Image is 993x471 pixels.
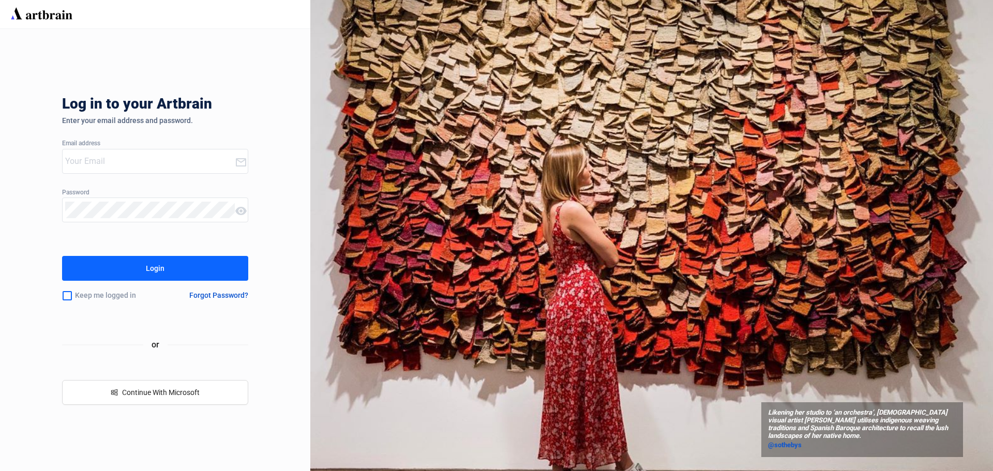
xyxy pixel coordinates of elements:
[143,338,168,351] span: or
[111,389,118,396] span: windows
[62,380,248,405] button: windowsContinue With Microsoft
[62,285,164,307] div: Keep me logged in
[62,256,248,281] button: Login
[65,153,235,170] input: Your Email
[62,140,248,147] div: Email address
[62,116,248,125] div: Enter your email address and password.
[768,440,956,450] a: @sothebys
[122,388,200,397] span: Continue With Microsoft
[146,260,164,277] div: Login
[768,441,802,449] span: @sothebys
[62,189,248,196] div: Password
[62,96,372,116] div: Log in to your Artbrain
[189,291,248,299] div: Forgot Password?
[768,409,956,440] span: Likening her studio to ‘an orchestra’, [DEMOGRAPHIC_DATA] visual artist [PERSON_NAME] utilises in...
